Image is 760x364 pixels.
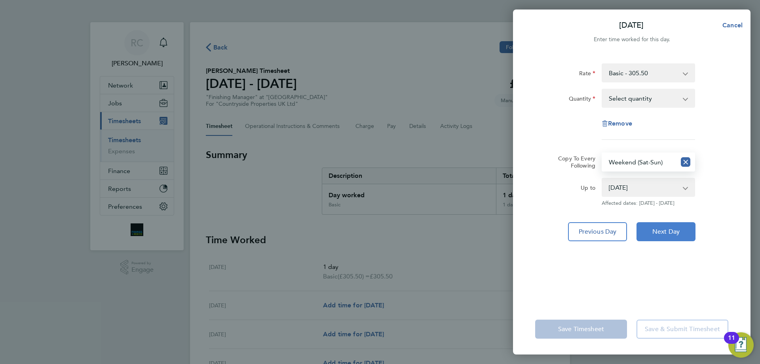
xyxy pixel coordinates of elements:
[728,332,754,358] button: Open Resource Center, 11 new notifications
[602,200,695,206] span: Affected dates: [DATE] - [DATE]
[579,228,617,236] span: Previous Day
[581,184,595,194] label: Up to
[569,95,595,105] label: Quantity
[720,21,743,29] span: Cancel
[579,70,595,79] label: Rate
[636,222,695,241] button: Next Day
[619,20,644,31] p: [DATE]
[710,17,750,33] button: Cancel
[552,155,595,169] label: Copy To Every Following
[681,153,690,171] button: Reset selection
[652,228,680,236] span: Next Day
[568,222,627,241] button: Previous Day
[608,120,632,127] span: Remove
[513,35,750,44] div: Enter time worked for this day.
[602,120,632,127] button: Remove
[728,338,735,348] div: 11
